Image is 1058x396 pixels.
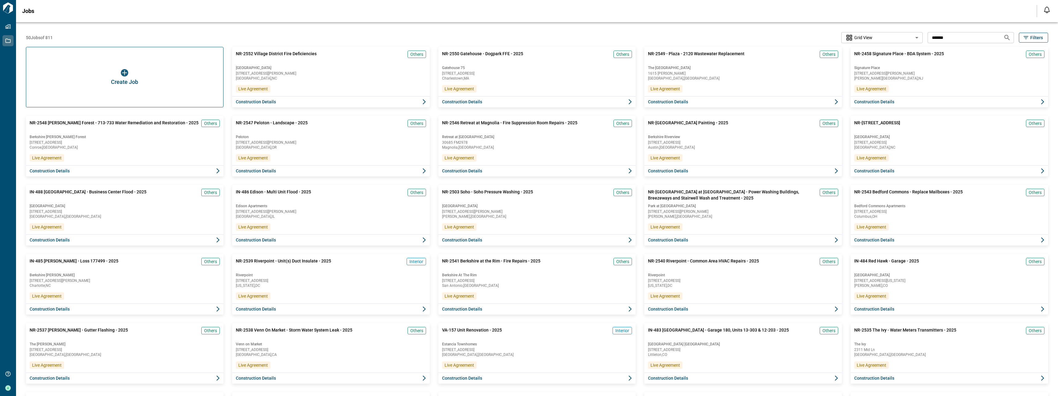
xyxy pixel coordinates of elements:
[236,210,426,213] span: [STREET_ADDRESS][PERSON_NAME]
[236,146,426,149] span: [GEOGRAPHIC_DATA] , OR
[442,306,482,312] span: Construction Details
[442,342,632,347] span: Estancia Townhomes
[616,51,629,57] span: Others
[30,258,118,270] span: IN-485 [PERSON_NAME] - Loss 177499 - 2025
[236,348,426,352] span: [STREET_ADDRESS]
[30,375,70,381] span: Construction Details
[851,303,1048,315] button: Construction Details
[236,273,426,278] span: Riverpoint
[648,375,688,381] span: Construction Details
[32,362,62,368] span: Live Agreement
[442,76,632,80] span: Charlestown , MA
[1029,328,1042,334] span: Others
[438,303,636,315] button: Construction Details
[236,237,276,243] span: Construction Details
[648,72,838,75] span: 1615 [PERSON_NAME]
[236,258,331,270] span: NR-2539 Riverpoint - Unit(s) Duct Insulate - 2025
[30,134,220,139] span: Berkshire [PERSON_NAME] Forest
[851,234,1048,245] button: Construction Details
[442,65,632,70] span: Gatehouse 75
[438,165,636,176] button: Construction Details
[822,258,835,265] span: Others
[650,155,680,161] span: Live Agreement
[442,72,632,75] span: [STREET_ADDRESS]
[232,165,430,176] button: Construction Details
[236,353,426,357] span: [GEOGRAPHIC_DATA] , CA
[30,348,220,352] span: [STREET_ADDRESS]
[30,353,220,357] span: [GEOGRAPHIC_DATA] , [GEOGRAPHIC_DATA]
[857,362,886,368] span: Live Agreement
[644,165,842,176] button: Construction Details
[442,189,533,201] span: NR-2503 Soho - Soho Pressure Washing - 2025
[410,51,423,57] span: Others
[32,155,62,161] span: Live Agreement
[238,86,268,92] span: Live Agreement
[616,120,629,126] span: Others
[236,134,426,139] span: Peloton
[648,284,838,287] span: [US_STATE] , DC
[857,155,886,161] span: Live Agreement
[851,165,1048,176] button: Construction Details
[650,86,680,92] span: Live Agreement
[854,306,894,312] span: Construction Details
[30,327,128,339] span: NR-2537 [PERSON_NAME] - Gutter Flashing - 2025
[644,234,842,245] button: Construction Details
[854,273,1044,278] span: [GEOGRAPHIC_DATA]
[616,258,629,265] span: Others
[854,146,1044,149] span: [GEOGRAPHIC_DATA] , NC
[442,279,632,283] span: [STREET_ADDRESS]
[854,210,1044,213] span: [STREET_ADDRESS]
[1029,51,1042,57] span: Others
[854,284,1044,287] span: [PERSON_NAME] , CO
[1030,35,1043,41] span: Filters
[204,120,217,126] span: Others
[410,328,423,334] span: Others
[30,306,70,312] span: Construction Details
[32,293,62,299] span: Live Agreement
[650,293,680,299] span: Live Agreement
[648,76,838,80] span: [GEOGRAPHIC_DATA] , [GEOGRAPHIC_DATA]
[445,362,474,368] span: Live Agreement
[854,99,894,105] span: Construction Details
[854,189,963,201] span: NR-2543 Bedford Commons - Replace Mailboxes - 2025
[30,141,220,144] span: [STREET_ADDRESS]
[854,215,1044,218] span: Columbus , OH
[442,215,632,218] span: [PERSON_NAME] , [GEOGRAPHIC_DATA]
[854,120,900,132] span: NR-[STREET_ADDRESS]
[30,120,199,132] span: NR-2548 [PERSON_NAME] Forest - 713-733 Water Remediation and Restoration - 2025
[854,72,1044,75] span: [STREET_ADDRESS][PERSON_NAME]
[648,51,744,63] span: NR-2549 - Plaza - 2120 Wastewater Replacement
[442,204,632,208] span: [GEOGRAPHIC_DATA]
[30,146,220,149] span: Conroe , [GEOGRAPHIC_DATA]
[232,373,430,384] button: Construction Details
[232,303,430,315] button: Construction Details
[854,327,956,339] span: NR-2535 The Ivy - Water Meters Transmitters - 2025
[854,237,894,243] span: Construction Details
[30,168,70,174] span: Construction Details
[644,96,842,107] button: Construction Details
[236,76,426,80] span: [GEOGRAPHIC_DATA] , NC
[648,279,838,283] span: [STREET_ADDRESS]
[445,293,474,299] span: Live Agreement
[1029,189,1042,196] span: Others
[442,99,482,105] span: Construction Details
[26,234,223,245] button: Construction Details
[30,237,70,243] span: Construction Details
[236,204,426,208] span: Edison Apartments
[442,258,540,270] span: NR-2541 Berkshire at the Rim - Fire Repairs - 2025
[854,76,1044,80] span: [PERSON_NAME][GEOGRAPHIC_DATA] , NJ
[442,237,482,243] span: Construction Details
[238,362,268,368] span: Live Agreement
[236,141,426,144] span: [STREET_ADDRESS][PERSON_NAME]
[204,328,217,334] span: Others
[648,273,838,278] span: Riverpoint
[841,31,923,44] div: Without label
[238,155,268,161] span: Live Agreement
[30,204,220,208] span: [GEOGRAPHIC_DATA]
[442,134,632,139] span: Retreat at [GEOGRAPHIC_DATA]
[238,293,268,299] span: Live Agreement
[442,146,632,149] span: Magnolia , [GEOGRAPHIC_DATA]
[30,189,146,201] span: IN-488 [GEOGRAPHIC_DATA] - Business Center Flood - 2025
[854,342,1044,347] span: The Ivy
[1029,120,1042,126] span: Others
